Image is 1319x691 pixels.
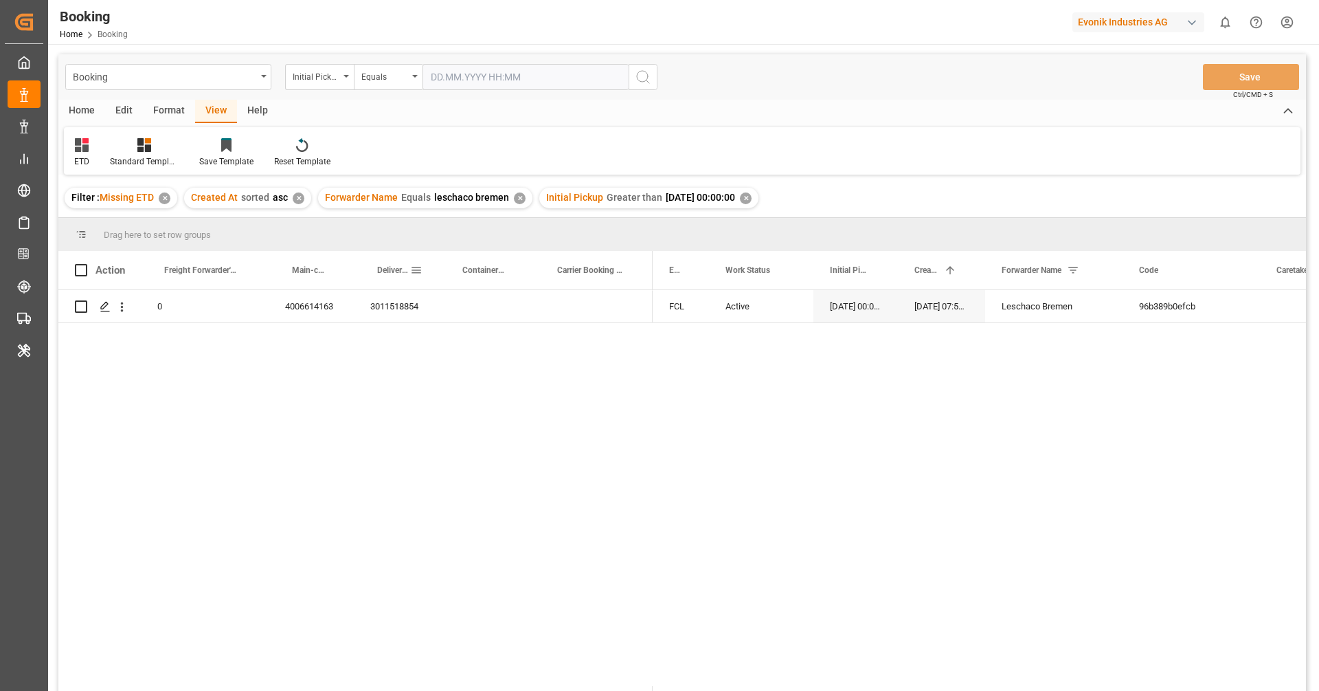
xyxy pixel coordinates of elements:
span: Forwarder Name [325,192,398,203]
div: Reset Template [274,155,330,168]
div: Active [709,290,813,322]
div: 0 [141,290,269,322]
span: Ctrl/CMD + S [1233,89,1273,100]
div: 4006614163 [269,290,354,322]
span: Equipment Type [669,265,680,275]
button: Evonik Industries AG [1072,9,1210,35]
div: ✕ [740,193,752,204]
div: ✕ [514,193,526,204]
span: Container No. [462,265,505,275]
div: Booking [73,67,256,85]
span: Code [1139,265,1158,275]
span: Freight Forwarder's Reference No. [164,265,240,275]
button: open menu [285,64,354,90]
div: Evonik Industries AG [1072,12,1204,32]
div: ✕ [293,193,304,204]
button: search button [629,64,657,90]
div: View [195,100,237,123]
div: 3011518854 [354,290,439,322]
span: Initial Pickup [830,265,869,275]
div: [DATE] 00:00:00 [813,290,898,322]
div: Booking [60,6,128,27]
span: Forwarder Name [1002,265,1061,275]
span: Created At [191,192,238,203]
span: Delivery No. [377,265,410,275]
div: Leschaco Bremen [985,290,1123,322]
span: Carrier Booking No. [557,265,624,275]
a: Home [60,30,82,39]
span: Equals [401,192,431,203]
button: open menu [65,64,271,90]
span: Greater than [607,192,662,203]
span: asc [273,192,288,203]
span: Main-carriage No. [292,265,325,275]
div: Press SPACE to select this row. [58,290,653,323]
div: Format [143,100,195,123]
div: Save Template [199,155,253,168]
span: Missing ETD [100,192,154,203]
button: Help Center [1241,7,1272,38]
span: leschaco bremen [434,192,509,203]
span: Filter : [71,192,100,203]
div: 96b389b0efcb [1123,290,1260,322]
button: open menu [354,64,422,90]
div: Edit [105,100,143,123]
span: Initial Pickup [546,192,603,203]
button: Save [1203,64,1299,90]
span: Drag here to set row groups [104,230,211,240]
span: [DATE] 00:00:00 [666,192,735,203]
div: Help [237,100,278,123]
div: ETD [74,155,89,168]
span: Work Status [725,265,770,275]
div: Initial Pickup [293,67,339,83]
div: Action [95,264,125,276]
span: sorted [241,192,269,203]
div: Home [58,100,105,123]
input: DD.MM.YYYY HH:MM [422,64,629,90]
div: FCL [653,290,709,322]
div: Equals [361,67,408,83]
div: ✕ [159,193,170,204]
div: Standard Templates [110,155,179,168]
div: [DATE] 07:59:00 [898,290,985,322]
span: Created At [914,265,938,275]
button: show 0 new notifications [1210,7,1241,38]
